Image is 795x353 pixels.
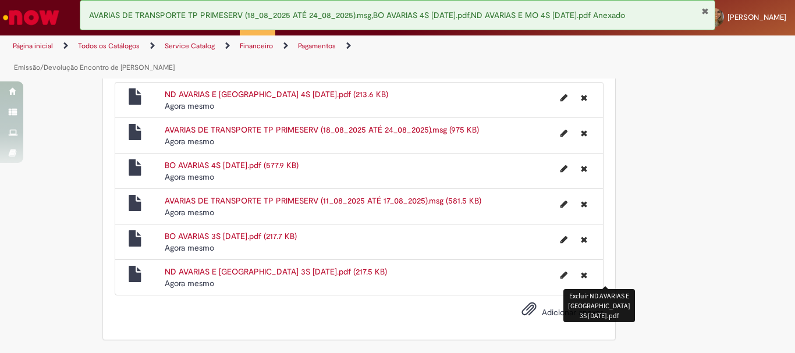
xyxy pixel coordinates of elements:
img: ServiceNow [1,6,61,29]
time: 28/08/2025 11:10:23 [165,101,214,111]
span: Adicionar anexos [542,307,604,318]
span: Agora mesmo [165,207,214,217]
ul: Trilhas de página [9,35,521,79]
time: 28/08/2025 11:10:13 [165,278,214,288]
span: Agora mesmo [165,172,214,182]
a: Emissão/Devolução Encontro de [PERSON_NAME] [14,63,175,72]
button: Editar nome de arquivo AVARIAS DE TRANSPORTE TP PRIMESERV (11_08_2025 ATÉ 17_08_2025).msg [553,195,574,213]
button: Editar nome de arquivo AVARIAS DE TRANSPORTE TP PRIMESERV (18_08_2025 ATÉ 24_08_2025).msg [553,124,574,142]
span: Agora mesmo [165,278,214,288]
a: Pagamentos [298,41,336,51]
span: [PERSON_NAME] [727,12,786,22]
a: BO AVARIAS 3S [DATE].pdf (217.7 KB) [165,231,297,241]
button: Fechar Notificação [701,6,709,16]
time: 28/08/2025 11:10:13 [165,243,214,253]
button: Excluir BO AVARIAS 4S AGOSTO 2025.pdf [574,159,594,178]
time: 28/08/2025 11:10:13 [165,207,214,217]
a: Todos os Catálogos [78,41,140,51]
span: Agora mesmo [165,136,214,147]
button: Editar nome de arquivo ND AVARIAS E MO 3S AGOSTO 2025.pdf [553,266,574,284]
button: Editar nome de arquivo ND AVARIAS E MO 4S AGOSTO 2025.pdf [553,88,574,107]
a: Página inicial [13,41,53,51]
a: BO AVARIAS 4S [DATE].pdf (577.9 KB) [165,160,299,170]
button: Excluir ND AVARIAS E MO 3S AGOSTO 2025.pdf [574,266,594,284]
button: Excluir ND AVARIAS E MO 4S AGOSTO 2025.pdf [574,88,594,107]
a: ND AVARIAS E [GEOGRAPHIC_DATA] 3S [DATE].pdf (217.5 KB) [165,266,387,277]
a: Financeiro [240,41,273,51]
button: Editar nome de arquivo BO AVARIAS 3S AGOSTO 2025.pdf [553,230,574,249]
time: 28/08/2025 11:10:22 [165,172,214,182]
a: Service Catalog [165,41,215,51]
button: Excluir BO AVARIAS 3S AGOSTO 2025.pdf [574,230,594,249]
time: 28/08/2025 11:10:22 [165,136,214,147]
a: ND AVARIAS E [GEOGRAPHIC_DATA] 4S [DATE].pdf (213.6 KB) [165,89,388,99]
span: Agora mesmo [165,101,214,111]
button: Adicionar anexos [519,298,540,325]
a: AVARIAS DE TRANSPORTE TP PRIMESERV (18_08_2025 ATÉ 24_08_2025).msg (975 KB) [165,124,479,135]
button: Editar nome de arquivo BO AVARIAS 4S AGOSTO 2025.pdf [553,159,574,178]
a: AVARIAS DE TRANSPORTE TP PRIMESERV (11_08_2025 ATÉ 17_08_2025).msg (581.5 KB) [165,195,481,206]
button: Excluir AVARIAS DE TRANSPORTE TP PRIMESERV (18_08_2025 ATÉ 24_08_2025).msg [574,124,594,142]
span: AVARIAS DE TRANSPORTE TP PRIMESERV (18_08_2025 ATÉ 24_08_2025).msg,BO AVARIAS 4S [DATE].pdf,ND AV... [89,10,625,20]
span: Agora mesmo [165,243,214,253]
div: Excluir ND AVARIAS E [GEOGRAPHIC_DATA] 3S [DATE].pdf [563,289,635,322]
button: Excluir AVARIAS DE TRANSPORTE TP PRIMESERV (11_08_2025 ATÉ 17_08_2025).msg [574,195,594,213]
